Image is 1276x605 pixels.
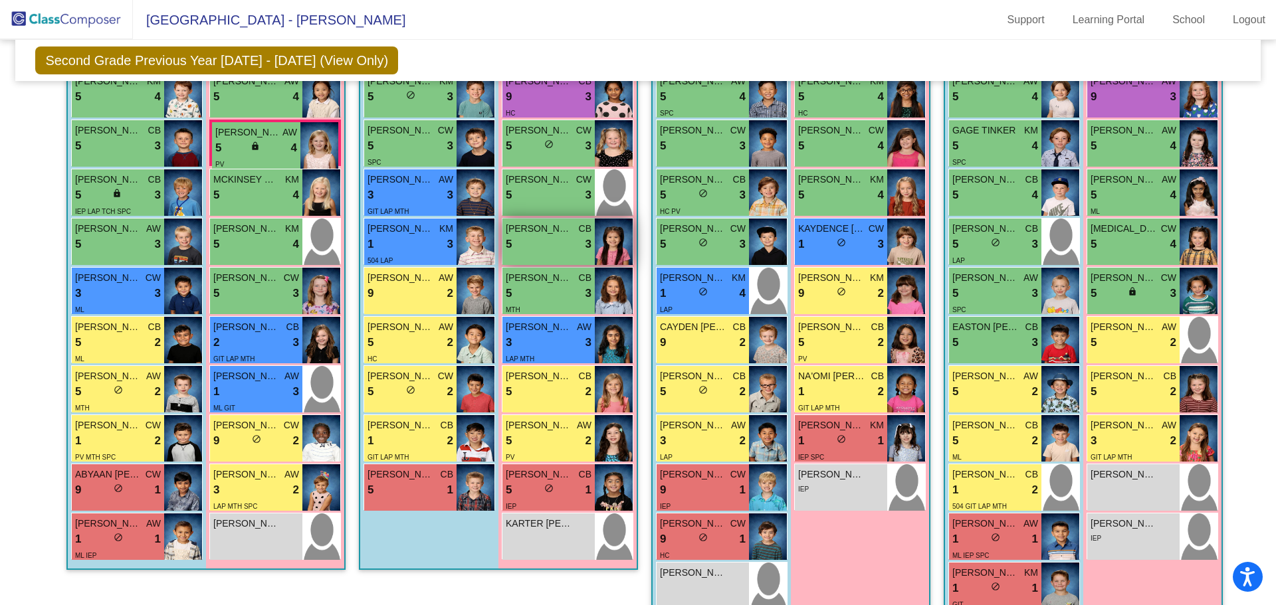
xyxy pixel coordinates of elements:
span: 5 [660,88,666,106]
span: CB [733,369,746,383]
span: [PERSON_NAME] [660,173,726,187]
span: 9 [506,88,512,106]
span: 2 [155,383,161,400]
span: 3 [1032,236,1038,253]
span: LAP [660,306,673,313]
span: 3 [293,285,299,302]
span: 2 [293,432,299,450]
span: 1 [368,432,373,450]
a: Logout [1222,9,1276,31]
span: 2 [155,334,161,351]
span: 4 [878,137,884,155]
span: CB [1025,222,1038,236]
span: NA'OMI [PERSON_NAME] [798,369,865,383]
span: [PERSON_NAME] [798,173,865,187]
span: AW [1162,124,1176,137]
span: HC PV [660,208,681,215]
span: [PERSON_NAME] [PERSON_NAME] [952,369,1019,383]
span: 5 [213,285,219,302]
span: KM [285,173,299,187]
span: 3 [447,137,453,155]
span: 2 [447,285,453,302]
span: 5 [798,88,804,106]
span: 4 [878,88,884,106]
span: 4 [1170,236,1176,253]
span: ML GIT [213,404,235,412]
span: 3 [740,236,746,253]
span: 4 [740,88,746,106]
span: CB [733,173,746,187]
span: do_not_disturb_alt [698,238,708,247]
span: [PERSON_NAME] [213,74,280,88]
span: 2 [447,383,453,400]
span: LAP [952,257,965,264]
span: 3 [585,137,591,155]
span: 2 [1170,432,1176,450]
span: 1 [660,285,666,302]
span: 5 [952,187,958,204]
span: GAGE TINKER [952,124,1019,137]
span: 9 [798,285,804,302]
span: [PERSON_NAME] [798,320,865,334]
span: lock [251,141,260,151]
span: [PERSON_NAME] [213,320,280,334]
span: 5 [506,383,512,400]
span: AW [439,320,453,334]
span: CB [1025,418,1038,432]
span: CB [579,369,591,383]
span: AW [577,320,591,334]
span: Second Grade Previous Year [DATE] - [DATE] (View Only) [35,46,398,74]
span: 4 [291,139,297,157]
span: CW [1161,222,1176,236]
span: 2 [1170,383,1176,400]
span: 5 [1091,383,1097,400]
span: 3 [585,88,591,106]
span: 5 [213,88,219,106]
span: 5 [75,137,81,155]
span: [PERSON_NAME] [1091,173,1157,187]
span: 5 [368,334,373,351]
span: [PERSON_NAME] [660,418,726,432]
span: 5 [952,383,958,400]
span: GIT LAP MTH [798,404,839,412]
span: [PERSON_NAME] [1091,369,1157,383]
span: CB [286,320,299,334]
span: ML [75,306,84,313]
span: [PERSON_NAME] [75,320,142,334]
span: 3 [293,383,299,400]
span: [PERSON_NAME] [506,124,572,137]
span: [PERSON_NAME] [506,173,572,187]
span: 1 [798,432,804,450]
span: GIT LAP MTH [368,208,409,215]
span: 2 [740,432,746,450]
span: 3 [447,88,453,106]
span: 1 [798,383,804,400]
span: [PERSON_NAME] [660,369,726,383]
span: 5 [213,187,219,204]
span: do_not_disturb_alt [698,287,708,296]
span: [PERSON_NAME] [75,124,142,137]
span: KM [870,418,884,432]
span: 5 [952,432,958,450]
span: do_not_disturb_alt [991,238,1000,247]
a: Support [997,9,1055,31]
span: do_not_disturb_alt [406,385,415,394]
span: SPC [952,159,966,166]
span: CW [1161,271,1176,285]
span: 5 [1091,137,1097,155]
span: [PERSON_NAME] [952,271,1019,285]
span: MTH [506,306,520,313]
span: 5 [952,137,958,155]
span: 3 [506,334,512,351]
span: CW [869,124,884,137]
span: 5 [75,383,81,400]
span: 5 [506,432,512,450]
span: 5 [952,236,958,253]
span: [GEOGRAPHIC_DATA] - [PERSON_NAME] [133,9,405,31]
span: HC [506,110,515,117]
span: 5 [798,334,804,351]
span: AW [1023,74,1038,88]
span: do_not_disturb_alt [544,139,554,149]
span: 9 [368,285,373,302]
span: 4 [740,285,746,302]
